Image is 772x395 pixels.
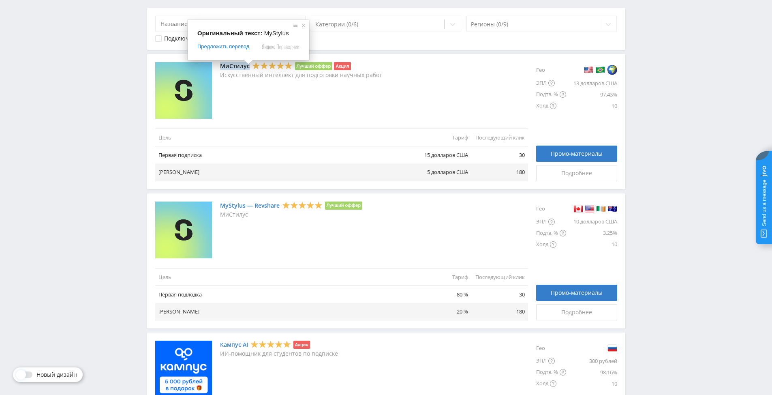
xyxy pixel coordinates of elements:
div: 10 [566,239,617,250]
ya-tr-span: Искусственный интеллект для подготовки научных работ [220,71,382,79]
ya-tr-span: Первая подлодка [158,291,202,298]
a: Подробнее [536,165,617,181]
td: 20 % [415,303,471,320]
ya-tr-span: МиСтилус [220,62,250,70]
img: MyStylus — Revshare [155,202,212,258]
ya-tr-span: Цель [158,134,171,141]
div: 5 Звезд [250,340,291,349]
ya-tr-span: Цель [158,273,171,281]
span: Предложить перевод [197,43,249,50]
a: Промо-материалы [536,285,617,301]
ya-tr-span: Кампус AI [220,341,248,348]
ya-tr-span: Промо-материалы [551,290,603,296]
ya-tr-span: 15 долларов США [424,151,468,159]
ya-tr-span: Подтв. % [536,229,558,236]
ya-tr-span: Гео [536,205,545,212]
ya-tr-span: Гео [536,344,545,352]
ya-tr-span: Новый дизайн [36,371,77,378]
ya-tr-span: ИИ-помощник для студентов по подписке [220,350,338,357]
ya-tr-span: ЭПЛ [536,79,547,86]
ya-tr-span: 5 долларов США [427,168,468,176]
ya-tr-span: МиСтилус [220,210,248,218]
a: Подробнее [536,304,617,320]
td: 180 [471,303,528,320]
ya-tr-span: Промо-материалы [551,150,603,157]
div: 98.16% [566,367,617,378]
ya-tr-span: ЭПЛ [536,218,547,225]
ya-tr-span: ЭПЛ [536,357,547,365]
div: 5 Звезд [252,62,293,70]
ya-tr-span: Акция [295,342,308,348]
ya-tr-span: Тариф [452,134,468,141]
ya-tr-span: Подтв. % [536,369,558,376]
ya-tr-span: Последующий клик [475,273,525,281]
ya-tr-span: 10 долларов США [573,218,617,225]
ya-tr-span: Холд [536,102,548,109]
span: Оригинальный текст: [197,30,263,36]
ya-tr-span: Холд [536,240,548,248]
input: Название [155,16,306,32]
div: 97.43% [566,89,617,100]
ya-tr-span: Гео [536,66,545,73]
td: 30 [471,286,528,303]
a: Промо-материалы [536,146,617,162]
ya-tr-span: Подробнее [561,170,592,176]
ya-tr-span: [PERSON_NAME] [158,168,199,176]
ya-tr-span: Лучший оффер [327,203,361,208]
ya-tr-span: Последующий клик [475,134,525,141]
ya-tr-span: Подключенные [164,34,207,42]
div: 10 [566,378,617,389]
span: MyStylus [264,30,289,36]
div: 3.25% [566,228,617,239]
a: МиСтилус [220,63,250,69]
div: 5 Звезд [282,201,323,209]
td: 30 [471,146,528,164]
ya-tr-span: Акция [336,64,349,69]
ya-tr-span: 13 долларов США [573,79,617,87]
ya-tr-span: Первая подписка [158,151,202,159]
ya-tr-span: Лучший оффер [297,64,331,69]
ya-tr-span: MyStylus — Revshare [220,202,280,209]
ya-tr-span: Подтв. % [536,90,558,98]
ya-tr-span: Холд [536,380,548,387]
ya-tr-span: [PERSON_NAME] [158,308,199,315]
ya-tr-span: Подробнее [561,309,592,316]
td: 80 % [415,286,471,303]
div: 10 [566,100,617,112]
img: МиСтилус [155,62,212,119]
ya-tr-span: 300 рублей [589,357,617,365]
td: 180 [471,163,528,181]
ya-tr-span: Тариф [452,273,468,281]
a: MyStylus — Revshare [220,202,280,209]
a: Кампус AI [220,341,248,348]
